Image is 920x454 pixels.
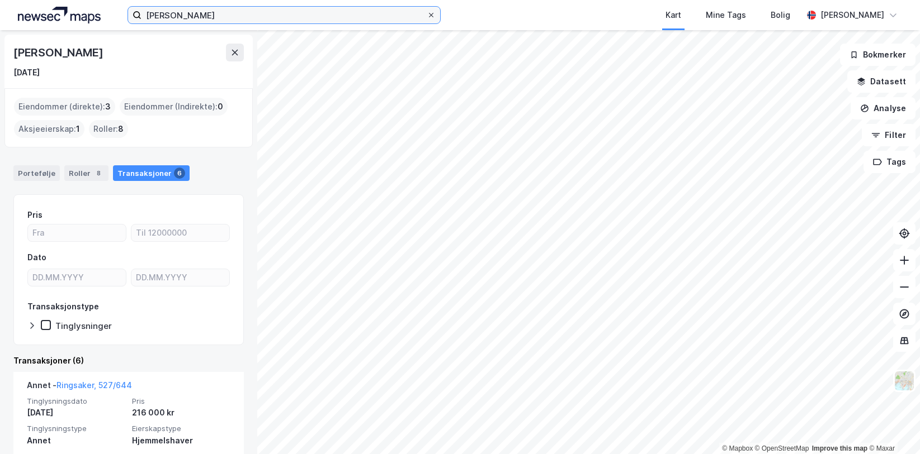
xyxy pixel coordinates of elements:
[55,321,112,331] div: Tinglysninger
[174,168,185,179] div: 6
[847,70,916,93] button: Datasett
[118,122,124,136] span: 8
[56,380,132,390] a: Ringsaker, 527/644
[771,8,790,22] div: Bolig
[27,300,99,313] div: Transaksjonstype
[864,151,916,173] button: Tags
[132,434,230,447] div: Hjemmelshaver
[894,370,915,391] img: Z
[28,224,126,241] input: Fra
[840,44,916,66] button: Bokmerker
[864,400,920,454] iframe: Chat Widget
[722,445,753,452] a: Mapbox
[28,269,126,286] input: DD.MM.YYYY
[131,224,229,241] input: Til 12000000
[812,445,867,452] a: Improve this map
[76,122,80,136] span: 1
[27,208,43,222] div: Pris
[27,379,132,396] div: Annet -
[93,168,104,179] div: 8
[13,66,40,79] div: [DATE]
[13,44,105,61] div: [PERSON_NAME]
[13,354,244,367] div: Transaksjoner (6)
[666,8,681,22] div: Kart
[706,8,746,22] div: Mine Tags
[89,120,128,138] div: Roller :
[14,98,115,116] div: Eiendommer (direkte) :
[13,165,60,181] div: Portefølje
[141,7,427,23] input: Søk på adresse, matrikkel, gårdeiere, leietakere eller personer
[862,124,916,146] button: Filter
[18,7,101,23] img: logo.a4113a55bc3d86da70a041830d287a7e.svg
[132,406,230,419] div: 216 000 kr
[132,396,230,406] span: Pris
[120,98,228,116] div: Eiendommer (Indirekte) :
[851,97,916,120] button: Analyse
[27,406,125,419] div: [DATE]
[14,120,84,138] div: Aksjeeierskap :
[820,8,884,22] div: [PERSON_NAME]
[105,100,111,113] span: 3
[27,396,125,406] span: Tinglysningsdato
[218,100,223,113] span: 0
[113,165,190,181] div: Transaksjoner
[132,424,230,433] span: Eierskapstype
[27,434,125,447] div: Annet
[27,424,125,433] span: Tinglysningstype
[64,165,108,181] div: Roller
[27,251,46,264] div: Dato
[131,269,229,286] input: DD.MM.YYYY
[755,445,809,452] a: OpenStreetMap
